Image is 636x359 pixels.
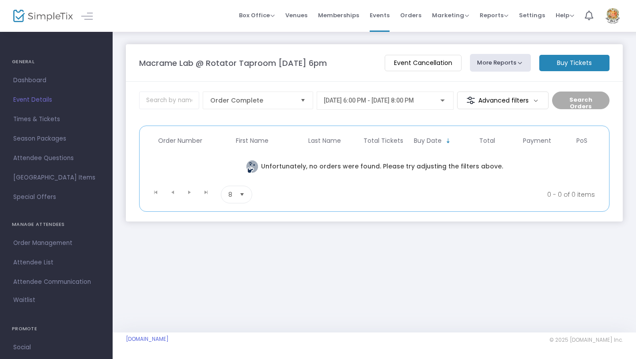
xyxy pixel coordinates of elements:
[239,11,275,19] span: Box Office
[285,4,307,27] span: Venues
[13,153,99,164] span: Attendee Questions
[519,4,545,27] span: Settings
[236,186,248,203] button: Select
[13,75,99,86] span: Dashboard
[340,186,595,203] kendo-pager-info: 0 - 0 of 0 items
[466,96,475,105] img: filter
[361,130,406,151] th: Total Tickets
[13,172,99,183] span: [GEOGRAPHIC_DATA] Items
[139,57,327,69] m-panel-title: Macrame Lab @ Rotator Taproom [DATE] 6pm
[556,11,574,19] span: Help
[523,137,551,145] span: Payment
[539,55,609,71] m-button: Buy Tickets
[549,336,623,344] span: © 2025 [DOMAIN_NAME] Inc.
[470,54,531,72] button: More Reports
[576,137,587,145] span: PoS
[13,296,35,305] span: Waitlist
[144,151,605,182] td: Unfortunately, no orders were found. Please try adjusting the filters above.
[479,137,495,145] span: Total
[139,92,199,109] input: Search by name, email, phone, order number, ip address, or last 4 digits of card
[236,137,269,145] span: First Name
[385,55,462,71] m-button: Event Cancellation
[158,137,202,145] span: Order Number
[432,11,469,19] span: Marketing
[297,92,309,109] button: Select
[12,53,101,71] h4: GENERAL
[144,130,605,182] div: Data table
[324,97,414,104] span: [DATE] 6:00 PM - [DATE] 8:00 PM
[13,191,99,203] span: Special Offers
[210,96,293,105] span: Order Complete
[318,4,359,27] span: Memberships
[126,336,169,343] a: [DOMAIN_NAME]
[308,137,341,145] span: Last Name
[13,257,99,268] span: Attendee List
[457,92,549,109] m-button: Advanced filters
[400,4,421,27] span: Orders
[414,137,442,145] span: Buy Date
[445,137,452,145] span: Sortable
[13,276,99,288] span: Attendee Communication
[13,342,99,353] span: Social
[370,4,390,27] span: Events
[228,190,232,199] span: 8
[12,216,101,233] h4: MANAGE ATTENDEES
[13,237,99,249] span: Order Management
[480,11,508,19] span: Reports
[246,160,259,173] img: face thinking
[13,133,99,145] span: Season Packages
[13,114,99,125] span: Times & Tickets
[13,94,99,106] span: Event Details
[12,320,101,338] h4: PROMOTE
